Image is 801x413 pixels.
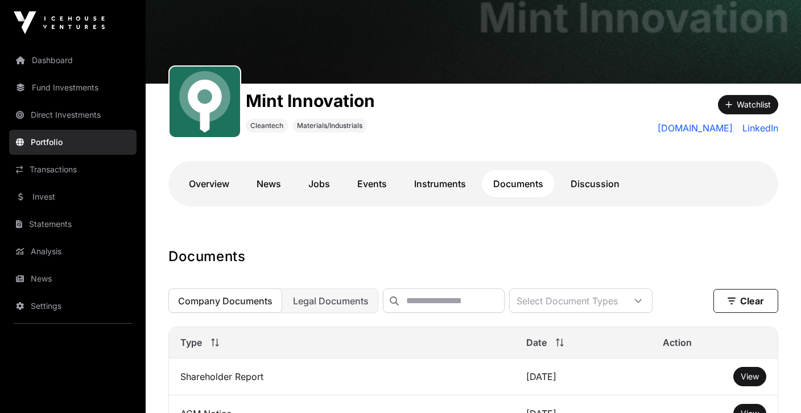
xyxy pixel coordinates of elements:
[744,358,801,413] iframe: Chat Widget
[741,371,759,382] a: View
[9,75,137,100] a: Fund Investments
[14,11,105,34] img: Icehouse Ventures Logo
[297,121,362,130] span: Materials/Industrials
[283,288,378,313] button: Legal Documents
[718,95,778,114] button: Watchlist
[663,336,692,349] span: Action
[293,295,369,307] span: Legal Documents
[403,170,477,197] a: Instruments
[246,90,375,111] h1: Mint Innovation
[245,170,292,197] a: News
[297,170,341,197] a: Jobs
[515,358,651,395] td: [DATE]
[658,121,733,135] a: [DOMAIN_NAME]
[741,371,759,381] span: View
[526,336,547,349] span: Date
[713,289,778,313] button: Clear
[9,48,137,73] a: Dashboard
[559,170,631,197] a: Discussion
[169,358,515,395] td: Shareholder Report
[9,157,137,182] a: Transactions
[733,367,766,386] button: View
[9,184,137,209] a: Invest
[482,170,555,197] a: Documents
[9,294,137,319] a: Settings
[177,170,241,197] a: Overview
[9,266,137,291] a: News
[178,295,272,307] span: Company Documents
[168,247,778,266] h1: Documents
[168,288,282,313] button: Company Documents
[346,170,398,197] a: Events
[9,102,137,127] a: Direct Investments
[738,121,778,135] a: LinkedIn
[9,212,137,237] a: Statements
[180,336,202,349] span: Type
[9,239,137,264] a: Analysis
[177,170,769,197] nav: Tabs
[174,71,236,133] img: Mint.svg
[510,289,625,312] div: Select Document Types
[9,130,137,155] a: Portfolio
[250,121,283,130] span: Cleantech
